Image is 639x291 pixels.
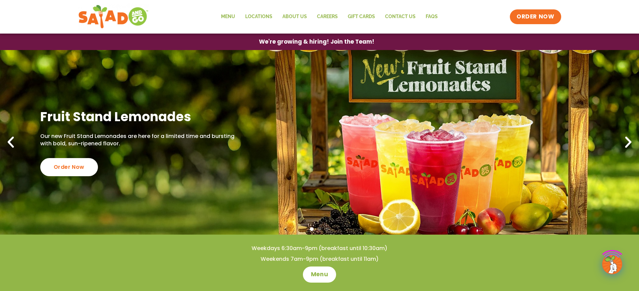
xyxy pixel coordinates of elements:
[259,39,374,45] span: We're growing & hiring! Join the Team!
[216,9,443,25] nav: Menu
[310,227,314,231] span: Go to slide 1
[311,271,328,279] span: Menu
[318,227,321,231] span: Go to slide 2
[277,9,312,25] a: About Us
[325,227,329,231] span: Go to slide 3
[40,133,238,148] p: Our new Fruit Stand Lemonades are here for a limited time and bursting with bold, sun-ripened fla...
[78,3,149,30] img: new-SAG-logo-768×292
[40,108,238,125] h2: Fruit Stand Lemonades
[517,13,554,21] span: ORDER NOW
[343,9,380,25] a: GIFT CARDS
[40,158,98,176] div: Order Now
[13,255,626,263] h4: Weekends 7am-9pm (breakfast until 11am)
[621,135,636,150] div: Next slide
[380,9,421,25] a: Contact Us
[240,9,277,25] a: Locations
[303,266,336,283] a: Menu
[510,9,561,24] a: ORDER NOW
[249,34,384,50] a: We're growing & hiring! Join the Team!
[13,245,626,252] h4: Weekdays 6:30am-9pm (breakfast until 10:30am)
[216,9,240,25] a: Menu
[421,9,443,25] a: FAQs
[3,135,18,150] div: Previous slide
[312,9,343,25] a: Careers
